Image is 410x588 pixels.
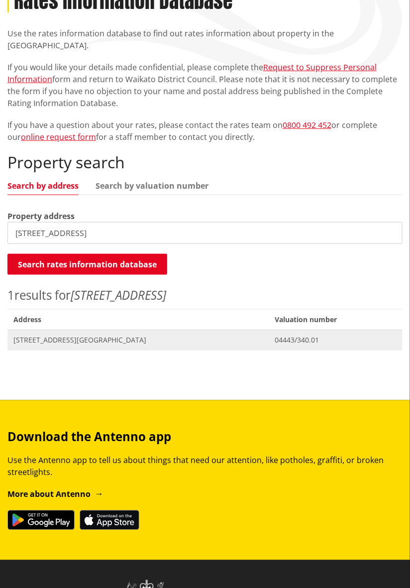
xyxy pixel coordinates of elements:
input: e.g. Duke Street NGARUAWAHIA [7,222,403,244]
a: online request form [21,131,96,142]
a: More about Antenno [7,489,103,500]
p: Use the Antenno app to tell us about things that need our attention, like potholes, graffiti, or ... [7,455,403,478]
a: [STREET_ADDRESS][GEOGRAPHIC_DATA] 04443/340.01 [7,330,403,351]
a: Search by address [7,182,79,190]
p: Use the rates information database to find out rates information about property in the [GEOGRAPHI... [7,27,403,51]
iframe: Messenger Launcher [364,546,400,582]
img: Download on the App Store [80,510,139,530]
a: Search by valuation number [96,182,208,190]
p: results for [7,286,403,304]
em: [STREET_ADDRESS] [71,287,166,303]
button: Search rates information database [7,254,167,275]
p: If you have a question about your rates, please contact the rates team on or complete our for a s... [7,119,403,143]
p: If you would like your details made confidential, please complete the form and return to Waikato ... [7,61,403,109]
h2: Property search [7,153,403,172]
h3: Download the Antenno app [7,430,403,445]
span: 04443/340.01 [275,336,397,346]
img: Get it on Google Play [7,510,75,530]
span: Valuation number [269,310,403,330]
a: Request to Suppress Personal Information [7,62,377,85]
span: [STREET_ADDRESS][GEOGRAPHIC_DATA] [13,336,263,346]
label: Property address [7,210,75,222]
span: 1 [7,287,14,303]
a: 0800 492 452 [283,119,331,130]
span: Address [7,310,269,330]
